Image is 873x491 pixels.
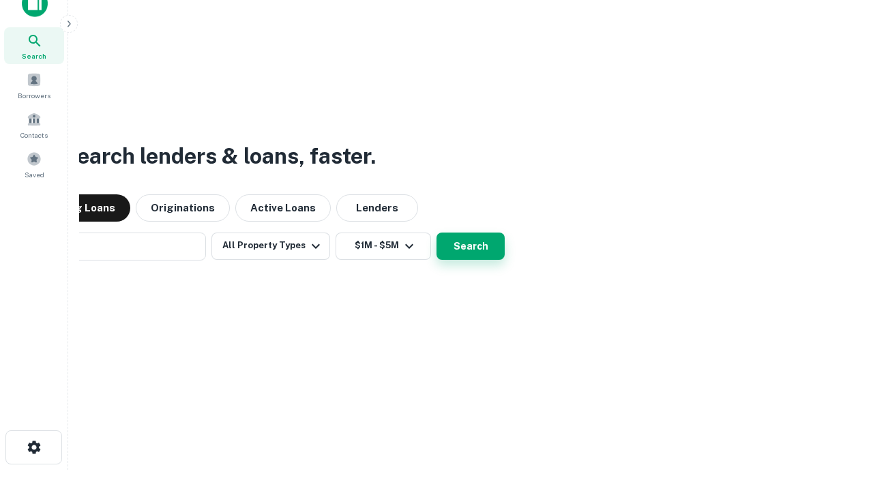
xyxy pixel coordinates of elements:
[235,194,331,222] button: Active Loans
[25,169,44,180] span: Saved
[22,50,46,61] span: Search
[336,194,418,222] button: Lenders
[18,90,50,101] span: Borrowers
[62,140,376,173] h3: Search lenders & loans, faster.
[20,130,48,140] span: Contacts
[805,382,873,447] iframe: Chat Widget
[211,233,330,260] button: All Property Types
[4,146,64,183] a: Saved
[136,194,230,222] button: Originations
[436,233,505,260] button: Search
[4,106,64,143] a: Contacts
[336,233,431,260] button: $1M - $5M
[4,67,64,104] a: Borrowers
[4,27,64,64] a: Search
